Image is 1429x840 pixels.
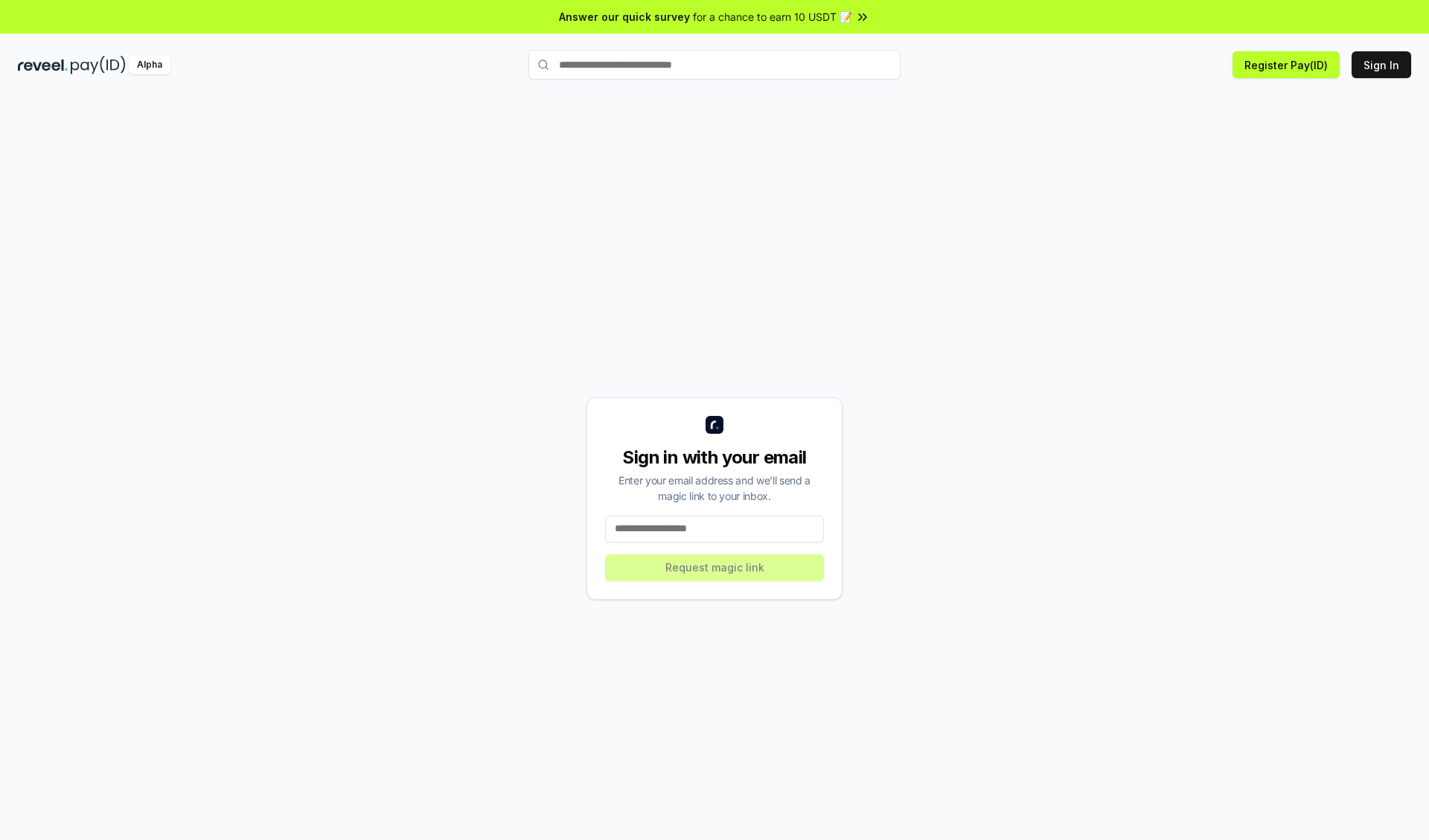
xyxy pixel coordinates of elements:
span: for a chance to earn 10 USDT 📝 [693,9,852,25]
button: Register Pay(ID) [1233,51,1340,78]
div: Alpha [129,56,170,74]
img: pay_id [71,56,126,74]
span: Answer our quick survey [559,9,690,25]
div: Enter your email address and we’ll send a magic link to your inbox. [605,472,824,504]
img: reveel_dark [18,56,68,74]
img: logo_small [706,416,723,434]
div: Sign in with your email [605,446,824,469]
button: Sign In [1352,51,1411,78]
